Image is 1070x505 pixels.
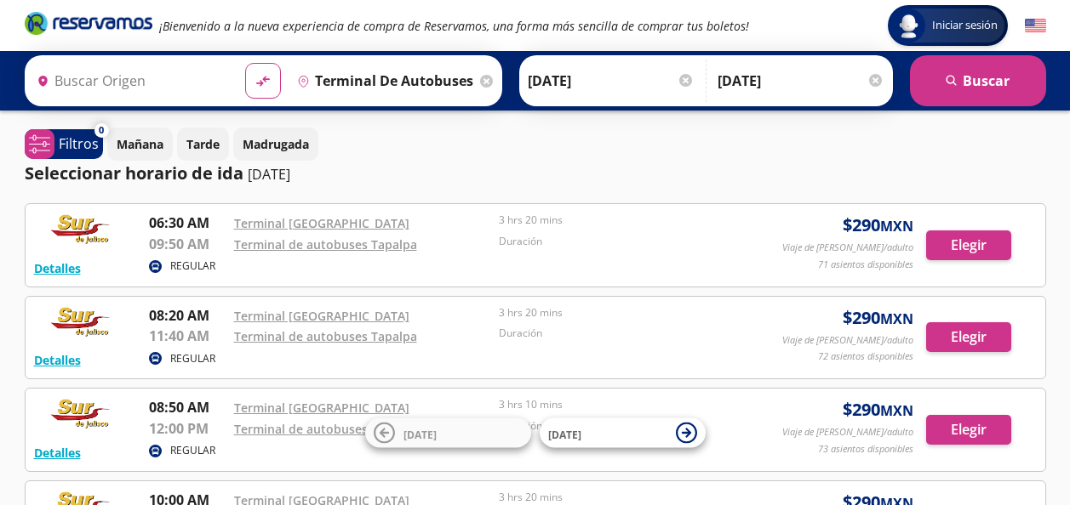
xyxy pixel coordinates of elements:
[818,349,913,364] p: 72 asientos disponibles
[499,305,756,321] p: 3 hrs 20 mins
[499,490,756,505] p: 3 hrs 20 mins
[499,397,756,412] p: 3 hrs 10 mins
[365,418,531,448] button: [DATE]
[782,425,913,440] p: Viaje de [PERSON_NAME]/adulto
[149,397,226,417] p: 08:50 AM
[25,161,243,186] p: Seleccionar horario de ida
[290,60,476,102] input: Buscar Destino
[149,326,226,346] p: 11:40 AM
[234,400,409,416] a: Terminal [GEOGRAPHIC_DATA]
[34,259,81,277] button: Detalles
[25,10,152,36] i: Brand Logo
[117,135,163,153] p: Mañana
[243,135,309,153] p: Madrugada
[149,305,226,326] p: 08:20 AM
[540,418,706,448] button: [DATE]
[34,305,128,339] img: RESERVAMOS
[149,213,226,233] p: 06:30 AM
[528,60,695,102] input: Elegir Fecha
[818,442,913,457] p: 73 asientos disponibles
[926,230,1011,260] button: Elegir
[782,241,913,255] p: Viaje de [PERSON_NAME]/adulto
[159,18,749,34] em: ¡Bienvenido a la nueva experiencia de compra de Reservamos, una forma más sencilla de comprar tus...
[499,234,756,249] p: Duración
[34,397,128,431] img: RESERVAMOS
[34,213,128,247] img: RESERVAMOS
[59,133,99,154] p: Filtros
[843,305,913,331] span: $ 290
[186,135,220,153] p: Tarde
[30,60,232,102] input: Buscar Origen
[170,258,215,274] p: REGULAR
[403,427,437,441] span: [DATE]
[248,164,290,184] p: [DATE]
[34,444,81,462] button: Detalles
[925,17,1004,34] span: Iniciar sesión
[499,213,756,228] p: 3 hrs 20 mins
[234,328,417,344] a: Terminal de autobuses Tapalpa
[880,217,913,235] small: MXN
[25,10,152,41] a: Brand Logo
[170,443,215,458] p: REGULAR
[548,427,581,441] span: [DATE]
[107,128,173,161] button: Mañana
[177,128,229,161] button: Tarde
[234,236,417,252] a: Terminal de autobuses Tapalpa
[234,215,409,231] a: Terminal [GEOGRAPHIC_DATA]
[718,60,884,102] input: Opcional
[233,128,318,161] button: Madrugada
[234,421,417,437] a: Terminal de autobuses Tapalpa
[149,418,226,439] p: 12:00 PM
[818,258,913,272] p: 71 asientos disponibles
[25,129,103,159] button: 0Filtros
[926,322,1011,352] button: Elegir
[1025,15,1046,37] button: English
[234,308,409,324] a: Terminal [GEOGRAPHIC_DATA]
[926,415,1011,445] button: Elegir
[880,401,913,420] small: MXN
[34,351,81,369] button: Detalles
[843,397,913,423] span: $ 290
[880,309,913,328] small: MXN
[99,123,104,138] span: 0
[170,351,215,366] p: REGULAR
[782,333,913,348] p: Viaje de [PERSON_NAME]/adulto
[499,326,756,341] p: Duración
[910,55,1046,106] button: Buscar
[149,234,226,254] p: 09:50 AM
[843,213,913,238] span: $ 290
